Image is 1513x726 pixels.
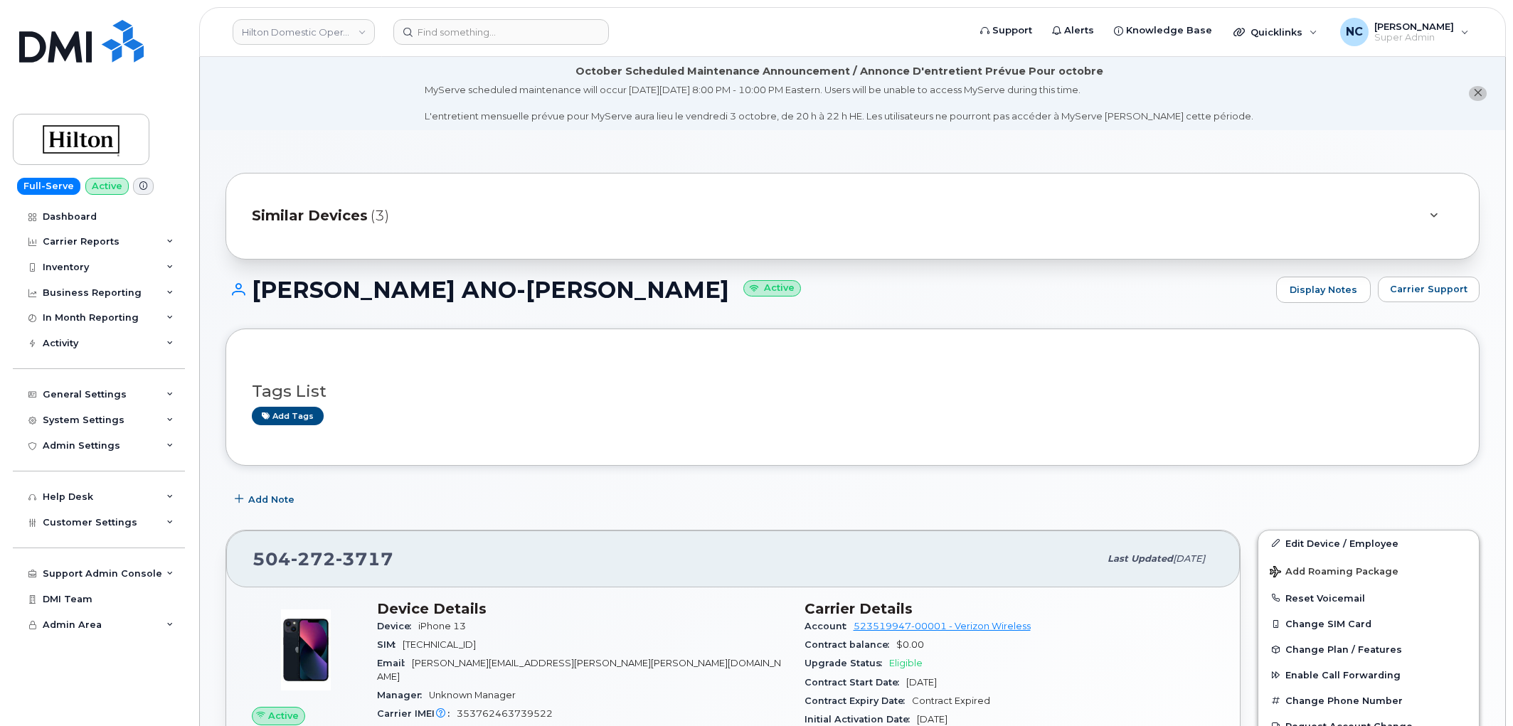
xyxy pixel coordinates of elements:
[1258,611,1479,636] button: Change SIM Card
[377,600,787,617] h3: Device Details
[377,621,418,631] span: Device
[805,714,917,725] span: Initial Activation Date
[252,205,368,226] span: Similar Devices
[253,548,393,570] span: 504
[268,709,299,722] span: Active
[252,407,324,425] a: Add tags
[743,280,801,297] small: Active
[805,658,889,668] span: Upgrade Status
[377,658,412,668] span: Email
[805,621,854,631] span: Account
[805,600,1215,617] h3: Carrier Details
[1390,282,1467,296] span: Carrier Support
[1258,688,1479,713] button: Change Phone Number
[1451,664,1502,715] iframe: Messenger Launcher
[377,639,403,650] span: SIM
[429,690,516,700] span: Unknown Manager
[252,383,1453,400] h3: Tags List
[371,205,389,226] span: (3)
[805,677,906,688] span: Contract Start Date
[917,714,947,725] span: [DATE]
[291,548,336,570] span: 272
[805,639,896,650] span: Contract balance
[377,690,429,700] span: Manager
[1173,553,1205,564] span: [DATE]
[805,695,912,706] span: Contract Expiry Date
[1258,530,1479,556] a: Edit Device / Employee
[1276,277,1371,304] a: Display Notes
[418,621,466,631] span: iPhone 13
[889,658,923,668] span: Eligible
[225,487,307,513] button: Add Note
[575,64,1103,79] div: October Scheduled Maintenance Announcement / Annonce D'entretient Prévue Pour octobre
[1108,553,1173,564] span: Last updated
[1469,86,1487,101] button: close notification
[336,548,393,570] span: 3717
[912,695,990,706] span: Contract Expired
[1258,662,1479,688] button: Enable Call Forwarding
[425,83,1253,123] div: MyServe scheduled maintenance will occur [DATE][DATE] 8:00 PM - 10:00 PM Eastern. Users will be u...
[1258,585,1479,611] button: Reset Voicemail
[1285,670,1401,680] span: Enable Call Forwarding
[1285,644,1402,655] span: Change Plan / Features
[1258,636,1479,662] button: Change Plan / Features
[854,621,1031,631] a: 523519947-00001 - Verizon Wireless
[1270,566,1398,580] span: Add Roaming Package
[1258,556,1479,585] button: Add Roaming Package
[906,677,937,688] span: [DATE]
[263,607,349,693] img: image20231002-3703462-1ig824h.jpeg
[403,639,476,650] span: [TECHNICAL_ID]
[1378,277,1480,302] button: Carrier Support
[225,277,1269,302] h1: [PERSON_NAME] ANO-[PERSON_NAME]
[377,658,781,681] span: [PERSON_NAME][EMAIL_ADDRESS][PERSON_NAME][PERSON_NAME][DOMAIN_NAME]
[377,708,457,719] span: Carrier IMEI
[896,639,924,650] span: $0.00
[457,708,553,719] span: 353762463739522
[248,493,294,506] span: Add Note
